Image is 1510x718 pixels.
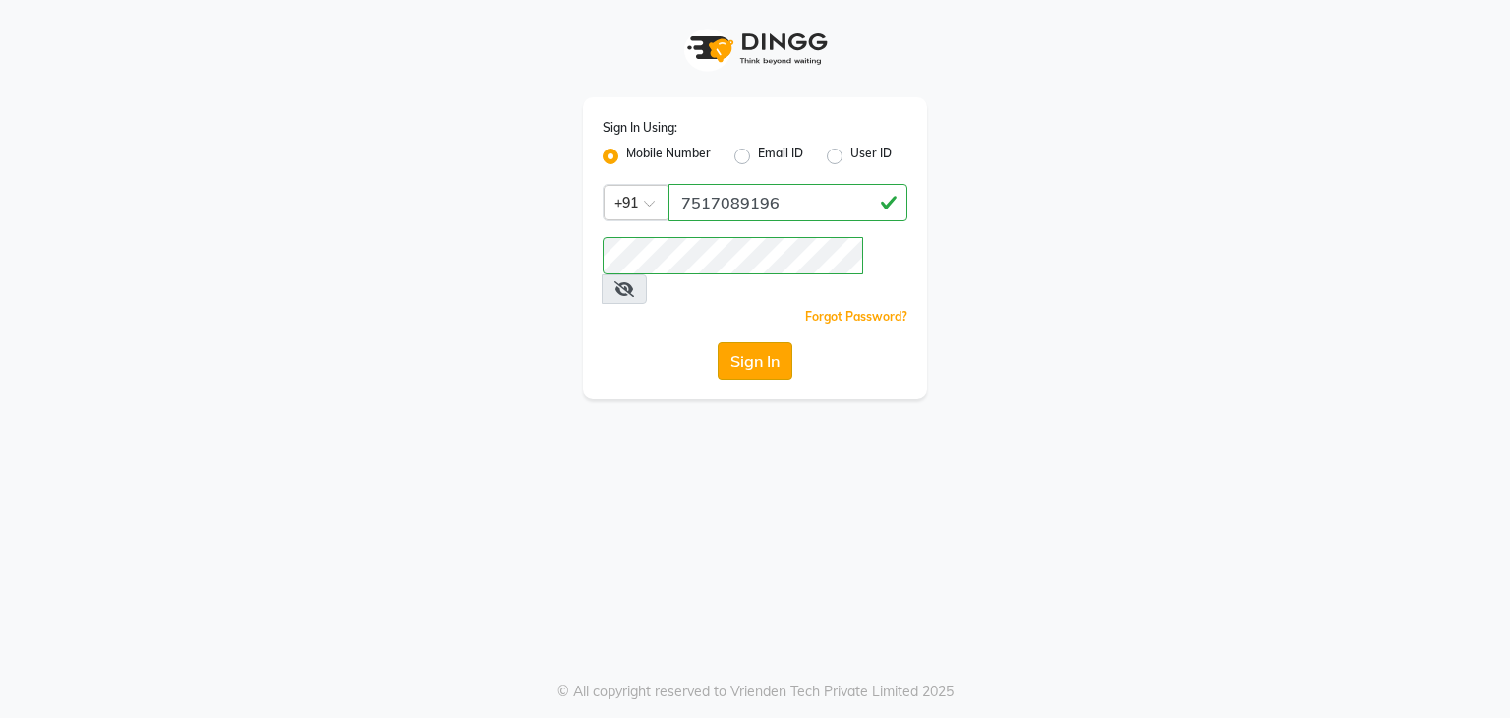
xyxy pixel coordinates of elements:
[676,20,834,78] img: logo1.svg
[718,342,792,380] button: Sign In
[805,309,907,324] a: Forgot Password?
[603,237,863,274] input: Username
[850,145,892,168] label: User ID
[603,119,677,137] label: Sign In Using:
[626,145,711,168] label: Mobile Number
[668,184,907,221] input: Username
[758,145,803,168] label: Email ID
